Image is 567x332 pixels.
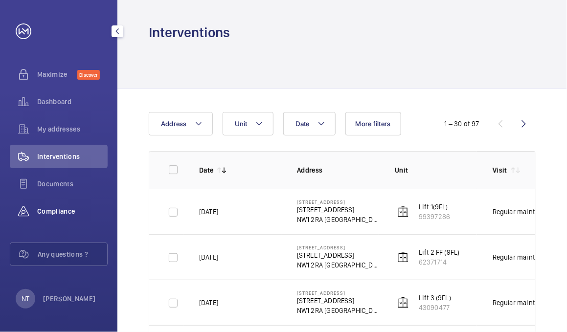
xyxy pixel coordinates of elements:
[199,207,218,217] p: [DATE]
[297,205,379,215] p: [STREET_ADDRESS]
[419,212,450,221] p: 99397286
[37,124,108,134] span: My addresses
[149,112,213,135] button: Address
[223,112,273,135] button: Unit
[397,297,409,309] img: elevator.svg
[493,252,557,262] div: Regular maintenance
[297,165,379,175] p: Address
[149,23,230,42] h1: Interventions
[297,260,379,270] p: NW1 2RA [GEOGRAPHIC_DATA]
[161,120,187,128] span: Address
[43,294,96,304] p: [PERSON_NAME]
[397,251,409,263] img: elevator.svg
[397,206,409,218] img: elevator.svg
[419,257,460,267] p: 62371714
[297,199,379,205] p: [STREET_ADDRESS]
[297,215,379,224] p: NW1 2RA [GEOGRAPHIC_DATA]
[493,207,557,217] div: Regular maintenance
[297,244,379,250] p: [STREET_ADDRESS]
[38,249,107,259] span: Any questions ?
[199,252,218,262] p: [DATE]
[419,293,451,303] p: Lift 3 (9FL)
[297,296,379,306] p: [STREET_ADDRESS]
[199,165,213,175] p: Date
[22,294,29,304] p: NT
[419,202,450,212] p: Lift 1(9FL)
[297,290,379,296] p: [STREET_ADDRESS]
[395,165,477,175] p: Unit
[37,97,108,107] span: Dashboard
[199,298,218,308] p: [DATE]
[37,152,108,161] span: Interventions
[283,112,336,135] button: Date
[297,306,379,315] p: NW1 2RA [GEOGRAPHIC_DATA]
[419,247,460,257] p: Lift 2 FF (9FL)
[235,120,248,128] span: Unit
[295,120,310,128] span: Date
[345,112,401,135] button: More filters
[37,69,77,79] span: Maximize
[37,206,108,216] span: Compliance
[419,303,451,312] p: 43090477
[356,120,391,128] span: More filters
[493,298,557,308] div: Regular maintenance
[297,250,379,260] p: [STREET_ADDRESS]
[445,119,479,129] div: 1 – 30 of 97
[493,165,507,175] p: Visit
[77,70,100,80] span: Discover
[37,179,108,189] span: Documents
